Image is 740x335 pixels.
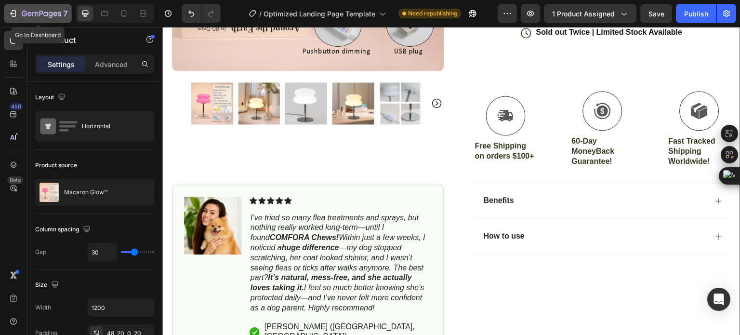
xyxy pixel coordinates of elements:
[312,17,568,49] button: Add to cart
[506,109,568,139] p: Fast Tracked Shipping Worldwide!
[40,183,59,202] img: product feature img
[321,169,352,179] p: Benefits
[707,288,730,311] div: Open Intercom Messenger
[4,4,72,23] button: 7
[63,8,67,19] p: 7
[414,27,466,39] div: Add to cart
[648,10,664,18] span: Save
[11,136,135,145] strong: #1 Home fitness Product of 2024
[544,4,636,23] button: 1 product assigned
[182,4,221,23] div: Undo/Redo
[684,9,708,19] div: Publish
[162,27,740,335] iframe: Design area
[82,115,141,137] div: Horizontal
[259,9,262,19] span: /
[410,109,471,139] p: 60-Day MoneyBack Guarantee!
[374,0,520,11] p: Sold out Twice | Limited Stock Available
[47,34,129,46] p: Product
[35,303,51,312] div: Width
[95,59,128,69] p: Advanced
[35,279,61,292] div: Size
[119,216,177,225] strong: huge difference
[264,9,375,19] span: Optimized Landing Page Template
[269,70,280,82] button: Carousel Next Arrow
[35,91,67,104] div: Layout
[48,59,75,69] p: Settings
[676,4,716,23] button: Publish
[7,176,23,184] div: Beta
[552,9,615,19] span: 1 product assigned
[35,223,92,236] div: Column spacing
[102,295,269,315] p: [PERSON_NAME] ([GEOGRAPHIC_DATA], [GEOGRAPHIC_DATA])
[408,9,457,18] span: Need republishing
[9,103,23,110] div: 450
[217,55,259,97] img: Macaron LED Table Lamp Trichromatic Dimming Living Room Atmosphere Lamps Eye Protection Night Lig...
[313,114,374,134] p: Free Shipping on orders $100+
[88,246,250,265] strong: It’s natural, mess-free, and she actually loves taking it.
[321,204,362,214] p: How to use
[22,170,79,228] img: gempages_580549334509028270-e979886b-073d-4623-8dd2-8841961ea603.png
[640,4,672,23] button: Save
[88,187,263,285] i: I’ve tried so many flea treatments and sprays, but nothing really worked long-term—until I found ...
[35,161,77,170] div: Product source
[35,248,46,256] div: Gap
[88,299,154,316] input: Auto
[64,189,107,196] p: Macaron Glow™
[170,55,212,97] img: Macaron LED Table Lamp Trichromatic Dimming Living Room Atmosphere Lamps Eye Protection Night Lig...
[88,243,117,261] input: Auto
[107,206,176,214] strong: COMFORA Chews!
